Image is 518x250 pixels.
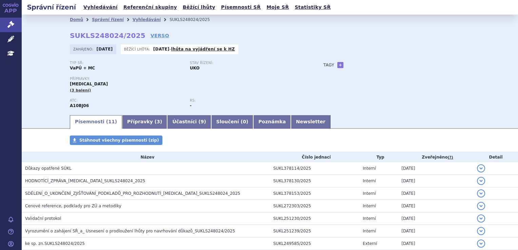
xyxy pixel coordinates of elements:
[70,88,91,92] span: (3 balení)
[133,17,161,22] a: Vyhledávání
[25,229,235,233] span: Vyrozumění o zahájení SŘ_a_ Usnesení o prodloužení lhůty pro navrhování důkazů_SUKLS248024/2025
[70,61,183,65] p: Typ SŘ:
[190,103,192,108] strong: -
[474,152,518,162] th: Detail
[81,3,120,12] a: Vyhledávání
[398,212,474,225] td: [DATE]
[270,152,359,162] th: Číslo jednací
[293,3,333,12] a: Statistiky SŘ
[363,241,377,246] span: Externí
[337,62,343,68] a: +
[70,103,89,108] strong: SEMAGLUTID
[477,214,485,223] button: detail
[363,191,376,196] span: Interní
[359,152,398,162] th: Typ
[124,46,152,52] span: Běžící lhůta:
[153,47,170,51] strong: [DATE]
[270,237,359,250] td: SUKL249585/2025
[25,204,121,208] span: Cenové reference, podklady pro ZÚ a metodiky
[70,32,145,40] strong: SUKLS248024/2025
[270,187,359,200] td: SUKL378153/2025
[170,15,219,25] li: SUKLS248024/2025
[70,77,310,81] p: Přípravky:
[363,179,376,183] span: Interní
[363,229,376,233] span: Interní
[190,66,200,70] strong: UKO
[70,115,122,129] a: Písemnosti (11)
[22,2,81,12] h2: Správní řízení
[270,162,359,175] td: SUKL378114/2025
[92,17,124,22] a: Správní řízení
[219,3,263,12] a: Písemnosti SŘ
[270,212,359,225] td: SUKL251230/2025
[79,138,159,143] span: Stáhnout všechny písemnosti (zip)
[323,61,334,69] h3: Tagy
[201,119,204,124] span: 9
[477,177,485,185] button: detail
[25,216,61,221] span: Validační protokol
[97,47,113,51] strong: [DATE]
[398,237,474,250] td: [DATE]
[398,187,474,200] td: [DATE]
[157,119,160,124] span: 3
[264,3,291,12] a: Moje SŘ
[190,99,303,103] p: RS:
[70,66,95,70] strong: VaPÚ + MC
[363,166,376,171] span: Interní
[151,32,169,39] a: VERSO
[73,46,95,52] span: Zahájeno:
[243,119,246,124] span: 0
[121,3,179,12] a: Referenční skupiny
[398,175,474,187] td: [DATE]
[363,204,376,208] span: Interní
[477,239,485,248] button: detail
[398,225,474,237] td: [DATE]
[122,115,167,129] a: Přípravky (3)
[70,17,83,22] a: Domů
[253,115,291,129] a: Poznámka
[167,115,211,129] a: Účastníci (9)
[398,200,474,212] td: [DATE]
[153,46,235,52] p: -
[477,202,485,210] button: detail
[270,200,359,212] td: SUKL272303/2025
[363,216,376,221] span: Interní
[291,115,331,129] a: Newsletter
[477,227,485,235] button: detail
[211,115,253,129] a: Sloučení (0)
[190,61,303,65] p: Stav řízení:
[25,166,72,171] span: Důkazy opatřené SÚKL
[270,175,359,187] td: SUKL378130/2025
[270,225,359,237] td: SUKL251239/2025
[22,152,270,162] th: Název
[477,189,485,197] button: detail
[25,179,145,183] span: HODNOTÍCÍ_ZPRÁVA_RYBELSUS_SUKLS248024_2025
[171,47,235,51] a: lhůta na vyjádření se k HZ
[70,136,162,145] a: Stáhnout všechny písemnosti (zip)
[398,152,474,162] th: Zveřejněno
[181,3,217,12] a: Běžící lhůty
[25,191,240,196] span: SDĚLENÍ_O_UKONČENÍ_ZJIŠŤOVÁNÍ_PODKLADŮ_PRO_ROZHODNUTÍ_RYBELSUS_SUKLS248024_2025
[108,119,115,124] span: 11
[70,82,108,86] span: [MEDICAL_DATA]
[448,155,453,160] abbr: (?)
[477,164,485,172] button: detail
[25,241,85,246] span: ke sp. zn.SUKLS248024/2025
[70,99,183,103] p: ATC:
[398,162,474,175] td: [DATE]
